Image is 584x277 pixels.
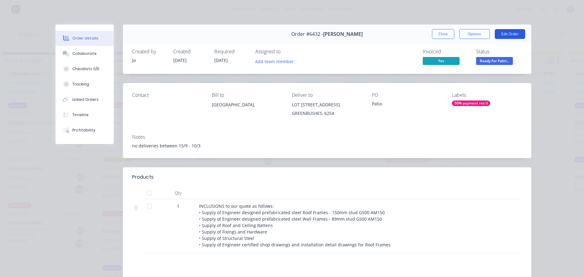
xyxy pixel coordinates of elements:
[132,57,166,63] div: Jo
[72,66,99,72] div: Checklists 0/0
[459,29,490,39] button: Options
[72,51,97,56] div: Collaborate
[72,112,89,118] div: Timeline
[177,203,179,209] span: 1
[55,107,114,123] button: Timeline
[212,101,282,109] div: [GEOGRAPHIC_DATA],
[291,31,323,37] span: Order #6432 -
[372,92,442,98] div: PO
[214,57,228,63] span: [DATE]
[212,92,282,98] div: Bill to
[132,92,202,98] div: Contact
[173,49,207,55] div: Created
[255,57,297,65] button: Add team member
[292,109,362,118] div: GREENBUSHES, 6254
[55,92,114,107] button: Linked Orders
[452,92,522,98] div: Labels
[160,187,197,199] div: Qty
[372,101,442,109] div: Patio
[55,61,114,77] button: Checklists 0/0
[323,31,363,37] span: [PERSON_NAME]
[476,57,513,65] span: Ready For Fabri...
[173,57,187,63] span: [DATE]
[72,82,89,87] div: Tracking
[292,92,362,98] div: Deliver to
[423,49,469,55] div: Invoiced
[199,203,391,248] span: INCLUSIONS to our quote as follows: • Supply of Engineer designed prefabricated steel Roof Frames...
[255,49,317,55] div: Assigned to
[423,57,460,65] span: Yes
[292,101,362,120] div: LOT [STREET_ADDRESS]GREENBUSHES, 6254
[132,173,154,181] div: Products
[212,101,282,120] div: [GEOGRAPHIC_DATA],
[132,134,522,140] div: Notes
[452,101,490,106] div: 50% payment rec'd
[132,142,522,149] div: no deliveries between 15/9 - 10/3
[72,36,98,41] div: Order details
[55,31,114,46] button: Order details
[72,127,95,133] div: Profitability
[55,123,114,138] button: Profitability
[292,101,362,109] div: LOT [STREET_ADDRESS]
[72,97,99,102] div: Linked Orders
[432,29,454,39] button: Close
[55,46,114,61] button: Collaborate
[476,57,513,66] button: Ready For Fabri...
[476,49,522,55] div: Status
[214,49,248,55] div: Required
[132,49,166,55] div: Created by
[495,29,525,39] button: Edit Order
[252,57,297,65] button: Add team member
[55,77,114,92] button: Tracking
